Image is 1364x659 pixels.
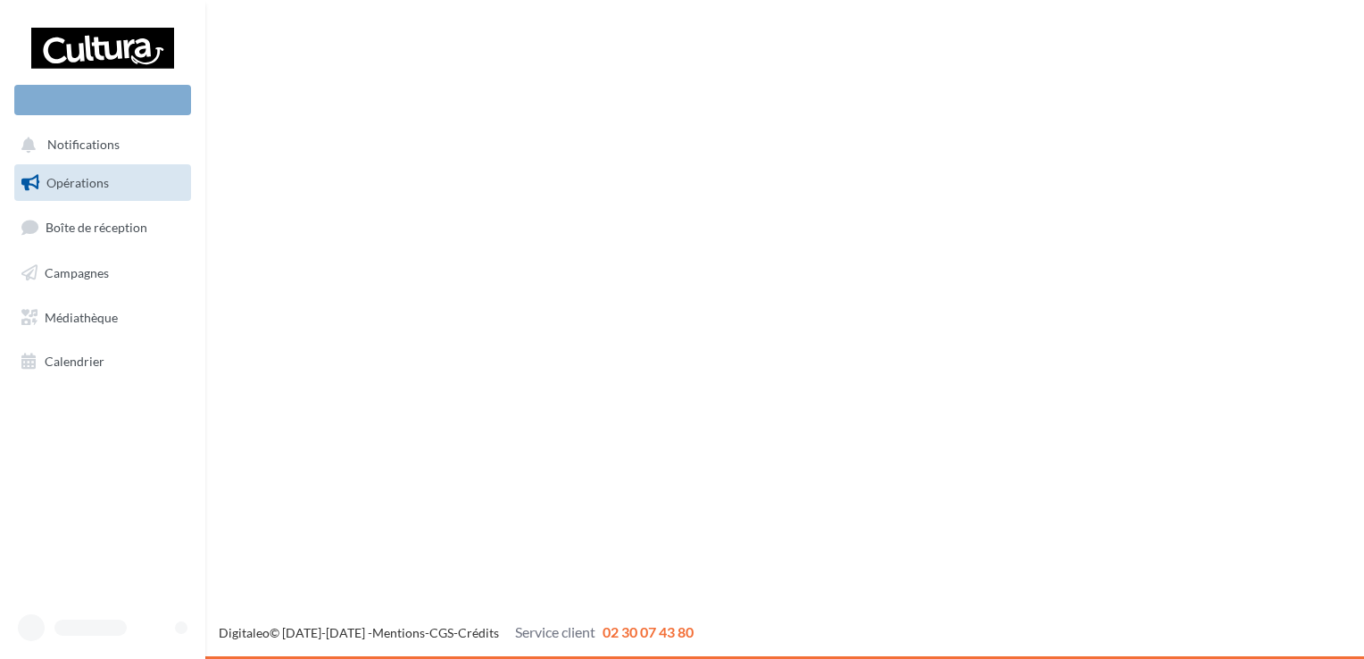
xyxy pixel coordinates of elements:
[11,299,195,337] a: Médiathèque
[11,208,195,246] a: Boîte de réception
[11,343,195,380] a: Calendrier
[14,85,191,115] div: Nouvelle campagne
[46,175,109,190] span: Opérations
[429,625,453,640] a: CGS
[11,164,195,202] a: Opérations
[45,265,109,280] span: Campagnes
[47,138,120,153] span: Notifications
[372,625,425,640] a: Mentions
[515,623,595,640] span: Service client
[46,220,147,235] span: Boîte de réception
[219,625,694,640] span: © [DATE]-[DATE] - - -
[45,354,104,369] span: Calendrier
[603,623,694,640] span: 02 30 07 43 80
[11,254,195,292] a: Campagnes
[458,625,499,640] a: Crédits
[45,309,118,324] span: Médiathèque
[219,625,270,640] a: Digitaleo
